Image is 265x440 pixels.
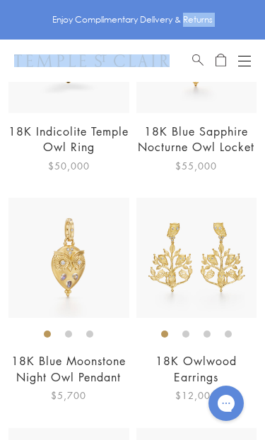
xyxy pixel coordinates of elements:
a: 18K Blue Sapphire Nocturne Owl Locket [138,124,254,155]
span: $55,000 [175,158,217,173]
span: $5,700 [51,388,86,403]
a: 18K Blue Moonstone Night Owl Pendant [11,353,126,384]
iframe: Gorgias live chat messenger [201,381,251,426]
img: P34115-OWLBM [8,198,129,319]
a: 18K Indicolite Temple Owl Ring [8,124,129,155]
a: 18K Owlwood Earrings [155,353,237,384]
p: Enjoy Complimentary Delivery & Returns [52,13,213,27]
span: $12,000 [175,388,217,403]
a: Open Shopping Bag [216,52,226,69]
span: $50,000 [48,158,90,173]
img: 18K Owlwood Earrings [136,198,257,319]
button: Open navigation [238,52,251,69]
a: Search [192,52,204,69]
img: Temple St. Clair [14,54,170,67]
